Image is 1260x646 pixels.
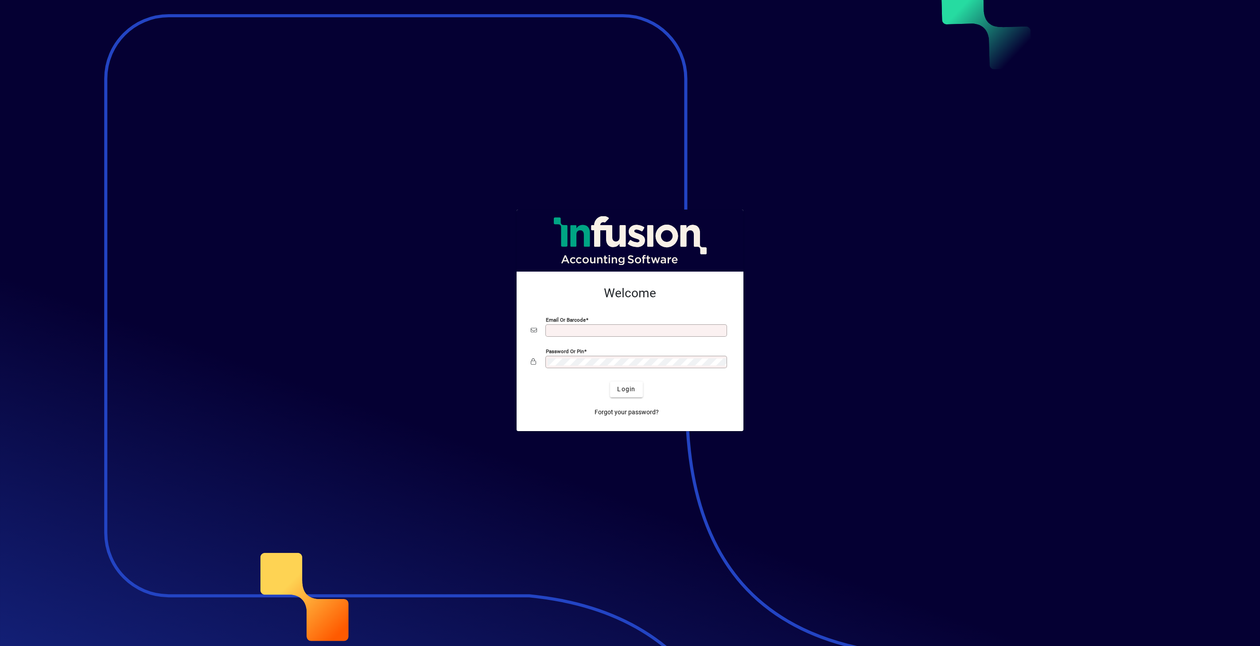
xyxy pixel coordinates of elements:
[617,385,635,394] span: Login
[546,348,584,354] mat-label: Password or Pin
[610,381,642,397] button: Login
[546,316,586,323] mat-label: Email or Barcode
[591,405,662,420] a: Forgot your password?
[531,286,729,301] h2: Welcome
[595,408,659,417] span: Forgot your password?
